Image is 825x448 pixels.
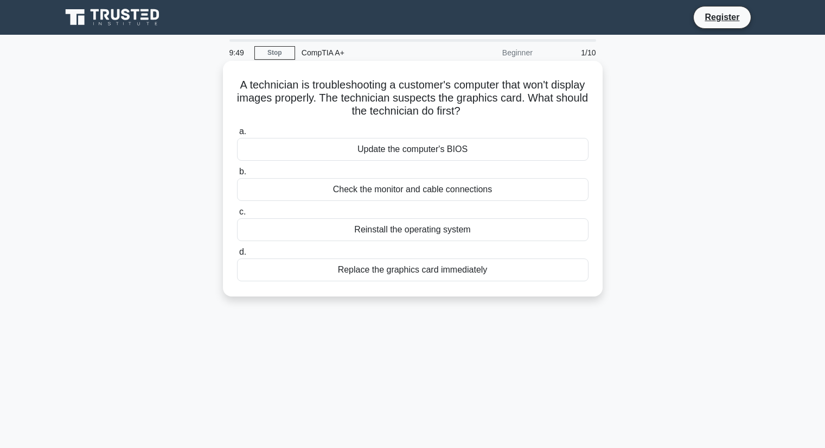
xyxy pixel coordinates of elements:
[237,218,589,241] div: Reinstall the operating system
[237,138,589,161] div: Update the computer's BIOS
[239,167,246,176] span: b.
[295,42,444,64] div: CompTIA A+
[239,247,246,256] span: d.
[698,10,746,24] a: Register
[223,42,254,64] div: 9:49
[239,127,246,136] span: a.
[236,78,590,118] h5: A technician is troubleshooting a customer's computer that won't display images properly. The tec...
[237,258,589,281] div: Replace the graphics card immediately
[239,207,246,216] span: c.
[254,46,295,60] a: Stop
[539,42,603,64] div: 1/10
[444,42,539,64] div: Beginner
[237,178,589,201] div: Check the monitor and cable connections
